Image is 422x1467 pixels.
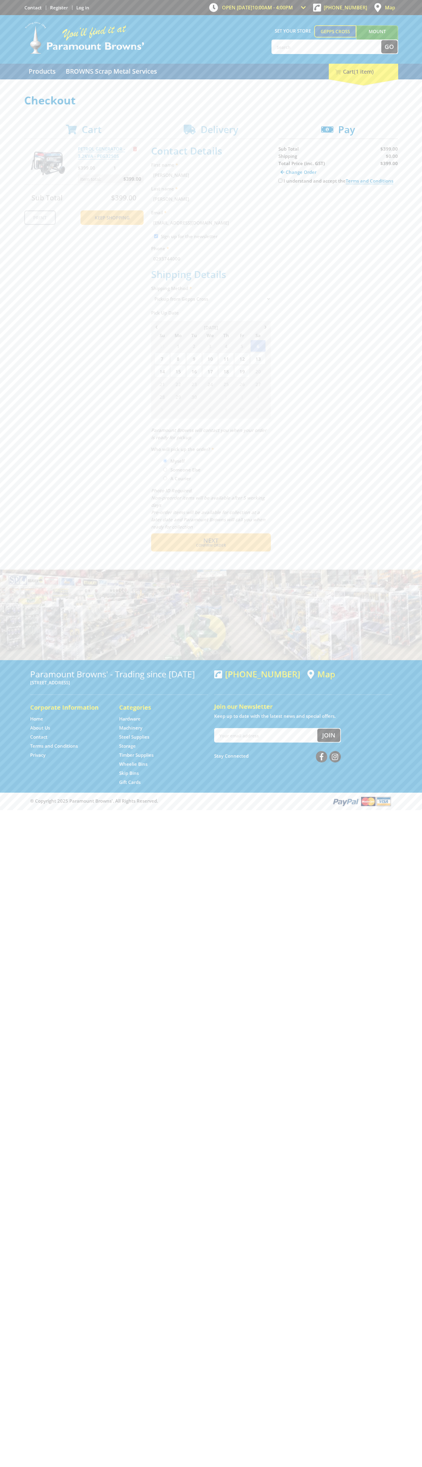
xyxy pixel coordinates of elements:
strong: Total Price (inc. GST) [278,160,325,166]
span: $399.00 [380,146,398,152]
label: I understand and accept the [284,178,393,184]
input: Please accept the terms and conditions. [278,179,282,183]
div: Stay Connected [214,749,341,763]
h3: Paramount Browns' - Trading since [DATE] [30,669,208,679]
h5: Categories [119,703,196,712]
div: Cart [329,64,398,79]
div: [PHONE_NUMBER] [214,669,300,679]
input: Search [272,40,381,53]
input: Your email address [215,729,317,742]
span: OPEN [DATE] [222,4,293,11]
a: Go to the Contact page [30,734,47,740]
a: Go to the Machinery page [119,725,142,731]
a: Log in [76,5,89,11]
a: Go to the Storage page [119,743,136,749]
span: Set your store [271,25,315,36]
a: Go to the Products page [24,64,60,79]
button: Join [317,729,340,742]
button: Go [381,40,398,53]
h5: Join our Newsletter [214,702,392,711]
span: 10:00am - 4:00pm [252,4,293,11]
a: Go to the Hardware page [119,716,141,722]
a: Go to the Home page [30,716,43,722]
a: Go to the Privacy page [30,752,46,758]
span: Shipping [278,153,297,159]
span: Pay [338,123,355,136]
img: PayPal, Mastercard, Visa accepted [332,796,392,807]
a: Go to the Timber Supplies page [119,752,154,758]
a: Go to the Steel Supplies page [119,734,149,740]
a: Gepps Cross [314,25,356,37]
a: Go to the About Us page [30,725,50,731]
a: Go to the Skip Bins page [119,770,139,776]
strong: $399.00 [380,160,398,166]
a: Go to the Wheelie Bins page [119,761,148,767]
a: Go to the Terms and Conditions page [30,743,78,749]
p: Keep up to date with the latest news and special offers. [214,712,392,720]
a: View a map of Gepps Cross location [307,669,335,679]
a: Change Order [278,167,319,177]
span: Change Order [286,169,316,175]
h1: Checkout [24,94,398,107]
a: Go to the Gift Cards page [119,779,141,785]
a: Go to the BROWNS Scrap Metal Services page [61,64,161,79]
div: ® Copyright 2025 Paramount Browns'. All Rights Reserved. [24,796,398,807]
a: Mount [PERSON_NAME] [356,25,398,48]
a: Go to the Contact page [24,5,42,11]
h5: Corporate Information [30,703,107,712]
a: Terms and Conditions [346,178,393,184]
span: Sub Total [278,146,299,152]
a: Go to the registration page [50,5,68,11]
p: [STREET_ADDRESS] [30,679,208,686]
img: Paramount Browns' [24,21,145,55]
span: $0.00 [386,153,398,159]
span: (1 item) [354,68,374,75]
